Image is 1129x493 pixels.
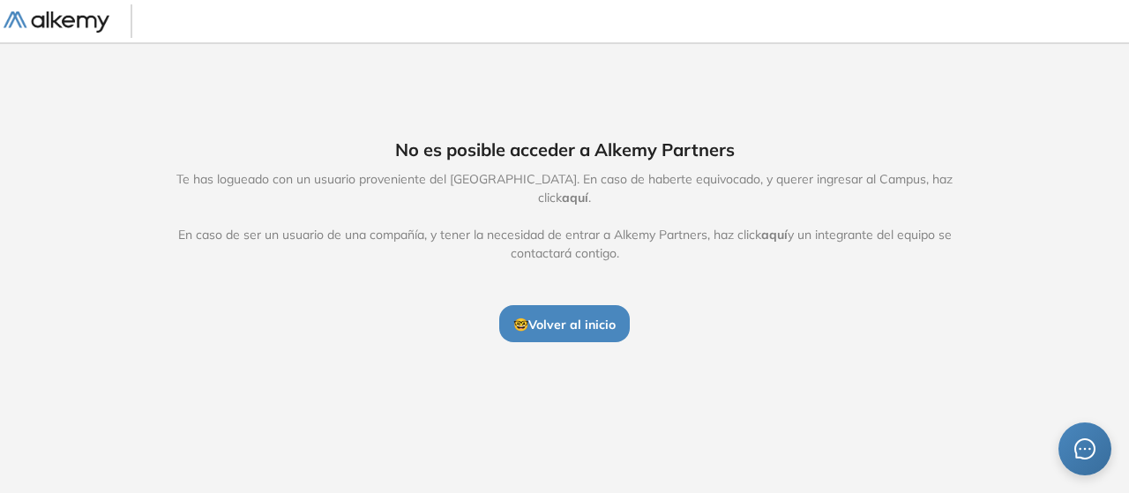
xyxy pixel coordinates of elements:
span: Te has logueado con un usuario proveniente del [GEOGRAPHIC_DATA]. En caso de haberte equivocado, ... [158,170,971,263]
span: No es posible acceder a Alkemy Partners [395,137,735,163]
button: 🤓Volver al inicio [499,305,630,342]
img: Logo [4,11,109,34]
span: aquí [761,227,788,243]
span: aquí [562,190,588,205]
span: 🤓 Volver al inicio [513,317,616,332]
span: message [1074,438,1095,459]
